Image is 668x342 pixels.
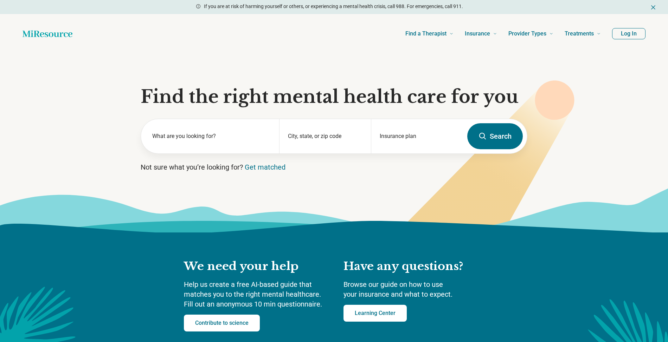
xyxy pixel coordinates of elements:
a: Learning Center [343,305,407,322]
button: Dismiss [650,3,657,11]
span: Provider Types [508,29,546,39]
label: What are you looking for? [152,132,271,140]
h2: Have any questions? [343,259,484,274]
span: Insurance [465,29,490,39]
a: Treatments [565,20,601,48]
p: If you are at risk of harming yourself or others, or experiencing a mental health crisis, call 98... [204,3,463,10]
button: Log In [612,28,645,39]
a: Contribute to science [184,315,260,331]
span: Find a Therapist [405,29,447,39]
a: Home page [23,27,72,41]
button: Search [467,123,523,149]
h2: We need your help [184,259,329,274]
h1: Find the right mental health care for you [141,86,527,107]
a: Find a Therapist [405,20,454,48]
a: Get matched [245,163,285,171]
p: Help us create a free AI-based guide that matches you to the right mental healthcare. Fill out an... [184,279,329,309]
a: Provider Types [508,20,553,48]
p: Not sure what you’re looking for? [141,162,527,172]
p: Browse our guide on how to use your insurance and what to expect. [343,279,484,299]
span: Treatments [565,29,594,39]
a: Insurance [465,20,497,48]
